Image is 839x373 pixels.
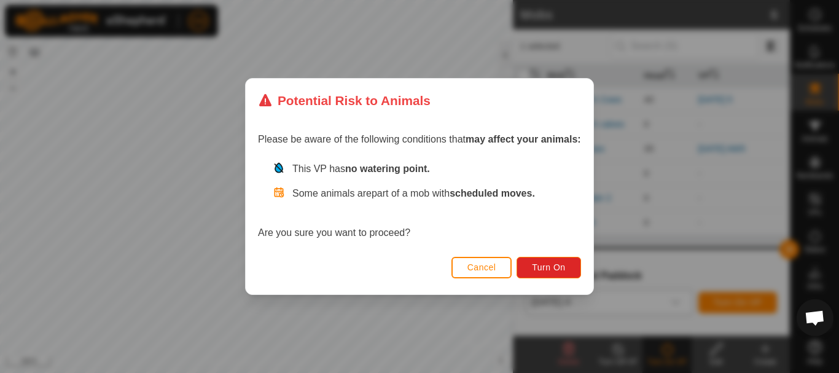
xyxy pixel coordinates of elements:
button: Cancel [451,257,512,278]
span: Please be aware of the following conditions that [258,134,581,144]
div: Are you sure you want to proceed? [258,162,581,240]
strong: scheduled moves. [450,188,535,198]
strong: no watering point. [345,163,430,174]
button: Turn On [517,257,581,278]
div: Potential Risk to Animals [258,91,431,110]
p: Some animals are [292,186,581,201]
span: This VP has [292,163,430,174]
span: Turn On [533,262,566,272]
div: Open chat [797,299,833,336]
span: Cancel [467,262,496,272]
span: part of a mob with [372,188,535,198]
strong: may affect your animals: [466,134,581,144]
